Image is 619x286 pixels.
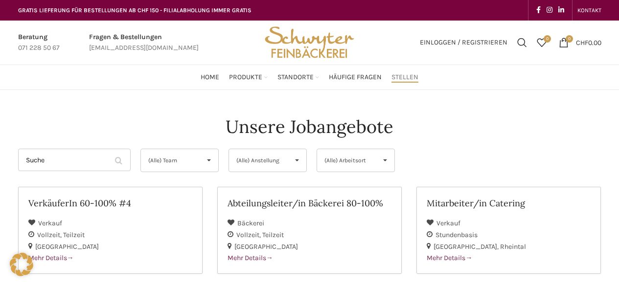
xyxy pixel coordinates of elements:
[89,32,199,54] a: Infobox link
[228,197,391,209] h2: Abteilungsleiter/in Bäckerei 80-100%
[544,3,555,17] a: Instagram social link
[201,67,219,87] a: Home
[577,7,601,14] span: KONTAKT
[577,0,601,20] a: KONTAKT
[18,187,203,274] a: VerkäuferIn 60-100% #4 Verkauf Vollzeit Teilzeit [GEOGRAPHIC_DATA] Mehr Details
[18,149,131,171] input: Suche
[436,231,478,239] span: Stundenbasis
[229,67,268,87] a: Produkte
[261,38,357,46] a: Site logo
[573,0,606,20] div: Secondary navigation
[229,73,262,82] span: Produkte
[236,149,283,172] span: (Alle) Anstellung
[415,33,512,52] a: Einloggen / Registrieren
[391,73,418,82] span: Stellen
[262,231,284,239] span: Teilzeit
[28,254,74,262] span: Mehr Details
[427,254,472,262] span: Mehr Details
[566,35,573,43] span: 0
[228,254,273,262] span: Mehr Details
[427,197,591,209] h2: Mitarbeiter/in Catering
[434,242,500,251] span: [GEOGRAPHIC_DATA]
[576,38,588,46] span: CHF
[376,149,394,172] span: ▾
[277,73,314,82] span: Standorte
[201,73,219,82] span: Home
[420,39,507,46] span: Einloggen / Registrieren
[532,33,551,52] div: Meine Wunschliste
[544,35,551,43] span: 0
[13,67,606,87] div: Main navigation
[288,149,306,172] span: ▾
[324,149,371,172] span: (Alle) Arbeitsort
[576,38,601,46] bdi: 0.00
[261,21,357,65] img: Bäckerei Schwyter
[148,149,195,172] span: (Alle) Team
[37,231,63,239] span: Vollzeit
[500,242,526,251] span: Rheintal
[532,33,551,52] a: 0
[236,231,262,239] span: Vollzeit
[512,33,532,52] a: Suchen
[436,219,460,227] span: Verkauf
[237,219,264,227] span: Bäckerei
[329,67,382,87] a: Häufige Fragen
[18,32,60,54] a: Infobox link
[28,197,192,209] h2: VerkäuferIn 60-100% #4
[533,3,544,17] a: Facebook social link
[38,219,62,227] span: Verkauf
[63,231,85,239] span: Teilzeit
[35,242,99,251] span: [GEOGRAPHIC_DATA]
[329,73,382,82] span: Häufige Fragen
[217,187,402,274] a: Abteilungsleiter/in Bäckerei 80-100% Bäckerei Vollzeit Teilzeit [GEOGRAPHIC_DATA] Mehr Details
[416,187,601,274] a: Mitarbeiter/in Catering Verkauf Stundenbasis [GEOGRAPHIC_DATA] Rheintal Mehr Details
[234,242,298,251] span: [GEOGRAPHIC_DATA]
[200,149,218,172] span: ▾
[18,7,252,14] span: GRATIS LIEFERUNG FÜR BESTELLUNGEN AB CHF 150 - FILIALABHOLUNG IMMER GRATIS
[554,33,606,52] a: 0 CHF0.00
[226,114,393,139] h4: Unsere Jobangebote
[277,67,319,87] a: Standorte
[555,3,567,17] a: Linkedin social link
[391,67,418,87] a: Stellen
